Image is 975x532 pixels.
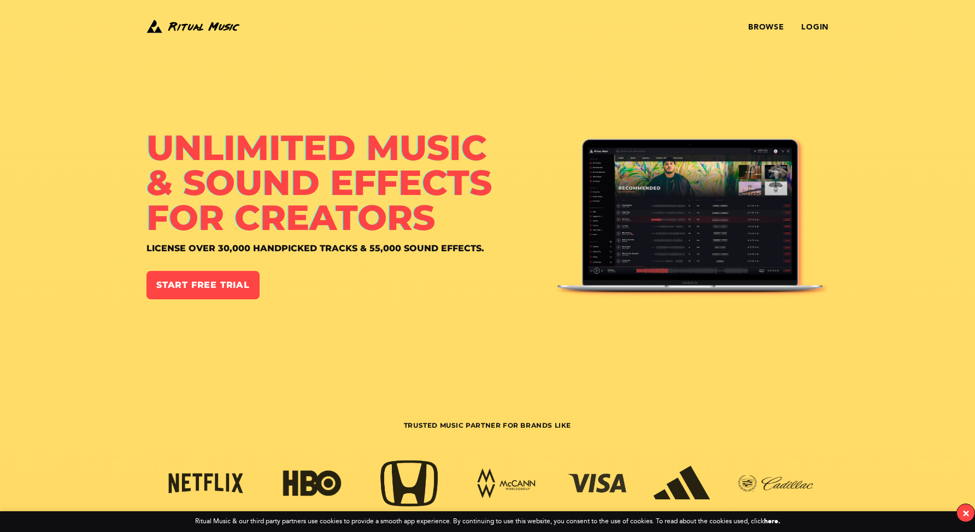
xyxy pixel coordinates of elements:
[562,471,632,496] img: visa
[146,244,556,253] h4: License over 30,000 handpicked tracks & 55,000 sound effects.
[146,271,260,299] a: Start Free Trial
[146,421,829,456] h3: Trusted Music Partner for Brands Like
[732,471,819,496] img: cadillac
[801,23,829,32] a: Login
[556,136,829,303] img: Ritual Music
[748,23,784,32] a: Browse
[146,130,556,235] h1: Unlimited Music & Sound Effects for Creators
[647,464,717,504] img: adidas
[277,468,347,499] img: hbo
[146,17,239,35] img: Ritual Music
[472,468,542,500] img: mccann
[162,470,250,498] img: netflix
[195,518,780,525] div: Ritual Music & our third party partners use cookies to provide a smooth app experience. By contin...
[374,458,444,510] img: honda
[962,507,970,519] div: ×
[764,517,780,525] a: here.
